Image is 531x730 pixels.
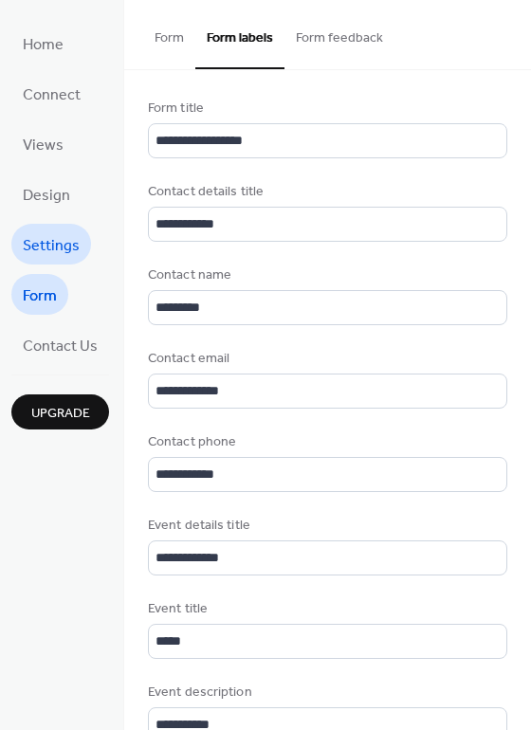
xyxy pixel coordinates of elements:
[148,99,504,119] div: Form title
[11,224,91,265] a: Settings
[23,181,70,210] span: Design
[148,349,504,369] div: Contact email
[148,265,504,285] div: Contact name
[11,324,109,365] a: Contact Us
[11,23,75,64] a: Home
[11,173,82,214] a: Design
[23,332,98,361] span: Contact Us
[148,516,504,536] div: Event details title
[23,282,57,311] span: Form
[31,404,90,424] span: Upgrade
[23,131,64,160] span: Views
[148,432,504,452] div: Contact phone
[23,30,64,60] span: Home
[11,123,75,164] a: Views
[148,599,504,619] div: Event title
[11,394,109,429] button: Upgrade
[148,182,504,202] div: Contact details title
[23,231,80,261] span: Settings
[11,274,68,315] a: Form
[148,683,504,703] div: Event description
[11,73,92,114] a: Connect
[23,81,81,110] span: Connect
